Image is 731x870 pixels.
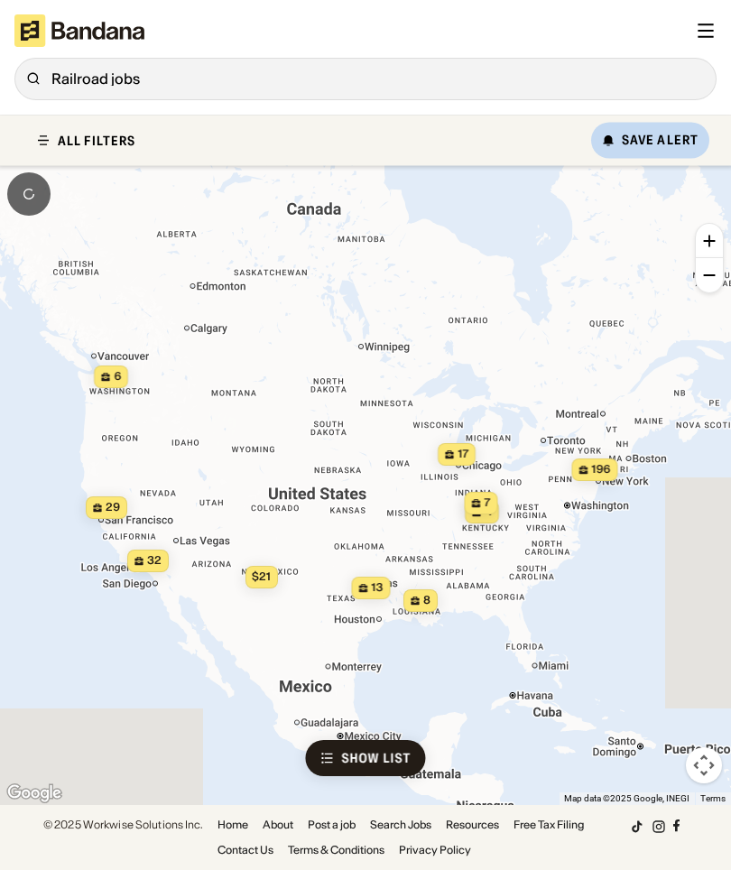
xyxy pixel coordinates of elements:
span: 32 [147,553,162,569]
span: 7 [485,495,491,511]
span: Map data ©2025 Google, INEGI [564,793,689,803]
span: 8 [423,593,430,608]
div: © 2025 Workwise Solutions Inc. [43,819,203,830]
a: Open this area in Google Maps (opens a new window) [5,782,64,805]
a: Home [217,819,248,830]
div: ALL FILTERS [58,134,135,146]
span: 13 [372,580,384,596]
a: About [263,819,293,830]
img: Google [5,782,64,805]
img: Bandana logotype [14,14,144,47]
a: Terms (opens in new tab) [700,793,726,803]
a: Terms & Conditions [288,845,384,856]
span: 29 [106,500,120,515]
a: Privacy Policy [399,845,471,856]
a: Free Tax Filing [514,819,584,830]
a: Search Jobs [370,819,431,830]
a: Post a job [308,819,356,830]
span: 6 [114,369,121,384]
a: Resources [446,819,499,830]
span: $21 [252,569,271,583]
span: 17 [458,447,468,462]
div: Show List [341,752,411,764]
div: Railroad jobs [51,71,705,86]
span: 196 [592,462,611,477]
button: Map camera controls [686,747,722,783]
div: Save Alert [622,132,699,148]
a: Contact Us [217,845,273,856]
